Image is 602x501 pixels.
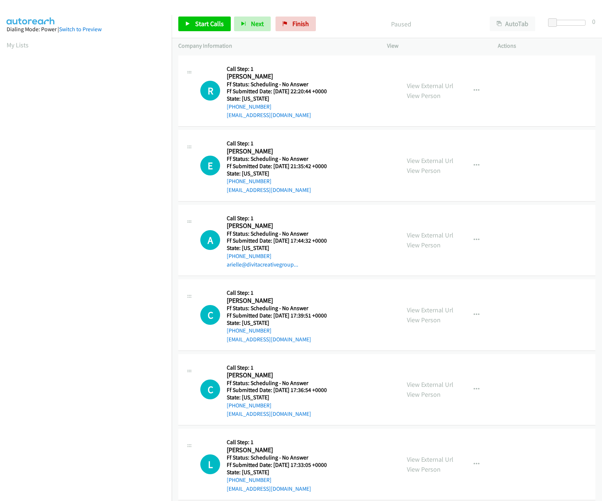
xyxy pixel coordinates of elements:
h1: E [200,156,220,175]
h5: Ff Submitted Date: [DATE] 17:44:32 +0000 [227,237,336,244]
h1: A [200,230,220,250]
p: Actions [498,41,595,50]
h5: Ff Submitted Date: [DATE] 17:36:54 +0000 [227,386,336,394]
a: [PHONE_NUMBER] [227,327,271,334]
h5: Call Step: 1 [227,140,336,147]
a: [EMAIL_ADDRESS][DOMAIN_NAME] [227,186,311,193]
a: View Person [407,316,441,324]
a: [PHONE_NUMBER] [227,253,271,259]
button: AutoTab [490,17,535,31]
h1: L [200,454,220,474]
a: Switch to Preview [59,26,102,33]
div: Delay between calls (in seconds) [552,20,585,26]
h5: Call Step: 1 [227,364,336,371]
a: View External Url [407,455,453,464]
h2: [PERSON_NAME] [227,371,336,380]
h5: Ff Status: Scheduling - No Answer [227,155,336,163]
a: Start Calls [178,17,231,31]
h5: State: [US_STATE] [227,469,336,476]
h5: State: [US_STATE] [227,244,336,252]
h2: [PERSON_NAME] [227,147,336,156]
a: [EMAIL_ADDRESS][DOMAIN_NAME] [227,336,311,343]
div: The call is yet to be attempted [200,454,220,474]
h5: Ff Submitted Date: [DATE] 17:39:51 +0000 [227,312,336,319]
a: View External Url [407,156,453,165]
h1: C [200,305,220,325]
iframe: Dialpad [7,57,172,405]
p: Company Information [178,41,374,50]
span: Next [251,19,264,28]
h5: Ff Submitted Date: [DATE] 21:35:42 +0000 [227,163,336,170]
button: Next [234,17,271,31]
p: Paused [326,19,477,29]
h5: Ff Submitted Date: [DATE] 17:33:05 +0000 [227,461,336,469]
h5: Call Step: 1 [227,65,336,73]
a: [PHONE_NUMBER] [227,178,271,185]
h5: Call Step: 1 [227,215,336,222]
span: Start Calls [195,19,224,28]
h5: State: [US_STATE] [227,95,336,102]
h5: Ff Status: Scheduling - No Answer [227,81,336,88]
a: My Lists [7,41,29,49]
div: The call is yet to be attempted [200,380,220,399]
h5: State: [US_STATE] [227,319,336,327]
h5: Call Step: 1 [227,289,336,297]
h2: [PERSON_NAME] [227,222,336,230]
a: View Person [407,465,441,473]
a: [EMAIL_ADDRESS][DOMAIN_NAME] [227,485,311,492]
h2: [PERSON_NAME] [227,297,336,305]
div: The call is yet to be attempted [200,156,220,175]
div: The call is yet to be attempted [200,81,220,101]
a: View External Url [407,231,453,239]
div: 0 [592,17,595,26]
a: arielle@divitacreativegroup... [227,261,298,268]
a: [PHONE_NUMBER] [227,476,271,483]
a: [EMAIL_ADDRESS][DOMAIN_NAME] [227,410,311,417]
div: The call is yet to be attempted [200,305,220,325]
h1: C [200,380,220,399]
h2: [PERSON_NAME] [227,446,336,454]
a: View External Url [407,81,453,90]
a: View Person [407,241,441,249]
a: View External Url [407,306,453,314]
h5: Ff Status: Scheduling - No Answer [227,380,336,387]
h5: Ff Status: Scheduling - No Answer [227,454,336,461]
a: Finish [276,17,316,31]
h5: Ff Status: Scheduling - No Answer [227,305,336,312]
h5: Call Step: 1 [227,439,336,446]
a: View Person [407,91,441,100]
a: [PHONE_NUMBER] [227,402,271,409]
h1: R [200,81,220,101]
a: [PHONE_NUMBER] [227,103,271,110]
a: View External Url [407,380,453,389]
a: View Person [407,390,441,399]
h5: State: [US_STATE] [227,394,336,401]
h5: State: [US_STATE] [227,170,336,177]
h5: Ff Status: Scheduling - No Answer [227,230,336,237]
h5: Ff Submitted Date: [DATE] 22:20:44 +0000 [227,88,336,95]
span: Finish [292,19,309,28]
a: View Person [407,166,441,175]
p: View [387,41,485,50]
h2: [PERSON_NAME] [227,72,336,81]
a: [EMAIL_ADDRESS][DOMAIN_NAME] [227,112,311,119]
div: Dialing Mode: Power | [7,25,165,34]
div: The call is yet to be attempted [200,230,220,250]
